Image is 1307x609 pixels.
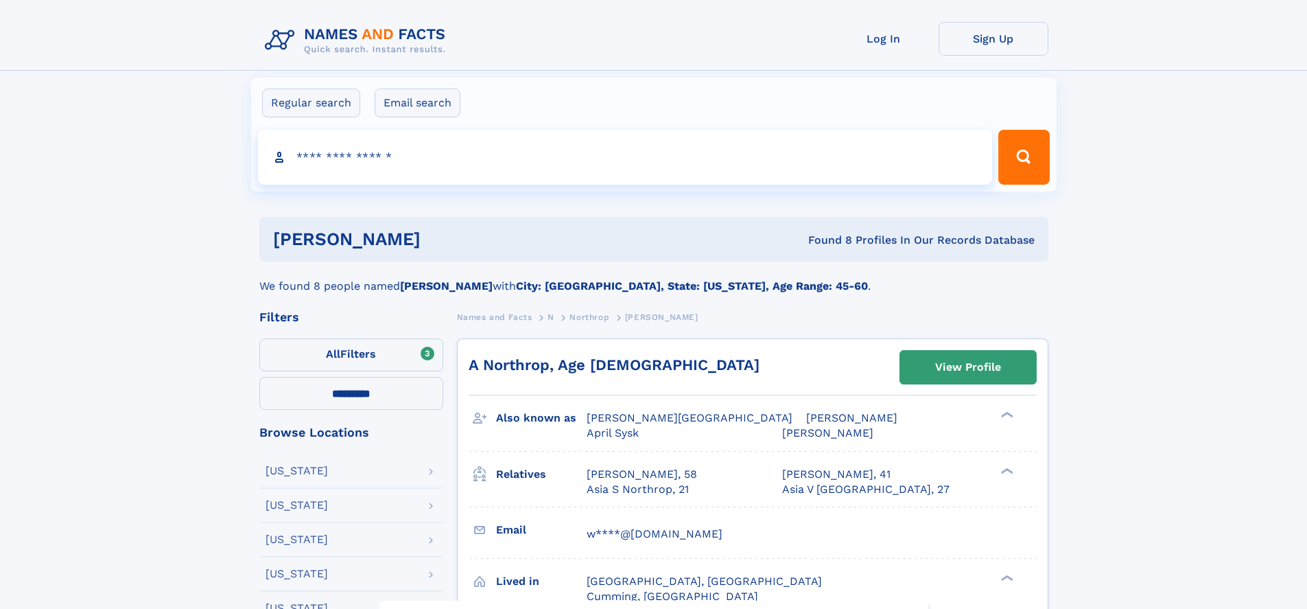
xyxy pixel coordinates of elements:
[266,466,328,476] div: [US_STATE]
[547,308,554,325] a: N
[829,22,939,56] a: Log In
[496,570,587,593] h3: Lived in
[998,466,1014,475] div: ❯
[259,262,1048,295] div: We found 8 people named with .
[998,411,1014,420] div: ❯
[375,89,460,117] label: Email search
[496,518,587,542] h3: Email
[782,482,950,497] a: Asia V [GEOGRAPHIC_DATA], 27
[587,590,758,603] span: Cumming, [GEOGRAPHIC_DATA]
[258,130,993,185] input: search input
[569,308,609,325] a: Northrop
[266,500,328,511] div: [US_STATE]
[587,482,689,497] a: Asia S Northrop, 21
[782,467,891,482] a: [PERSON_NAME], 41
[469,356,760,374] a: A Northrop, Age [DEMOGRAPHIC_DATA]
[516,279,868,292] b: City: [GEOGRAPHIC_DATA], State: [US_STATE], Age Range: 45-60
[266,534,328,545] div: [US_STATE]
[496,463,587,486] h3: Relatives
[614,233,1035,248] div: Found 8 Profiles In Our Records Database
[782,426,873,439] span: [PERSON_NAME]
[259,338,443,371] label: Filters
[496,406,587,430] h3: Also known as
[259,22,457,59] img: Logo Names and Facts
[547,312,554,322] span: N
[587,411,792,424] span: [PERSON_NAME][GEOGRAPHIC_DATA]
[935,352,1001,383] div: View Profile
[587,426,639,439] span: April Sysk
[326,347,340,360] span: All
[998,573,1014,582] div: ❯
[587,575,822,588] span: [GEOGRAPHIC_DATA], [GEOGRAPHIC_DATA]
[266,568,328,579] div: [US_STATE]
[569,312,609,322] span: Northrop
[806,411,897,424] span: [PERSON_NAME]
[900,351,1036,384] a: View Profile
[998,130,1049,185] button: Search Button
[457,308,532,325] a: Names and Facts
[259,311,443,323] div: Filters
[625,312,698,322] span: [PERSON_NAME]
[262,89,360,117] label: Regular search
[400,279,493,292] b: [PERSON_NAME]
[587,467,697,482] a: [PERSON_NAME], 58
[259,426,443,439] div: Browse Locations
[273,231,615,248] h1: [PERSON_NAME]
[939,22,1048,56] a: Sign Up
